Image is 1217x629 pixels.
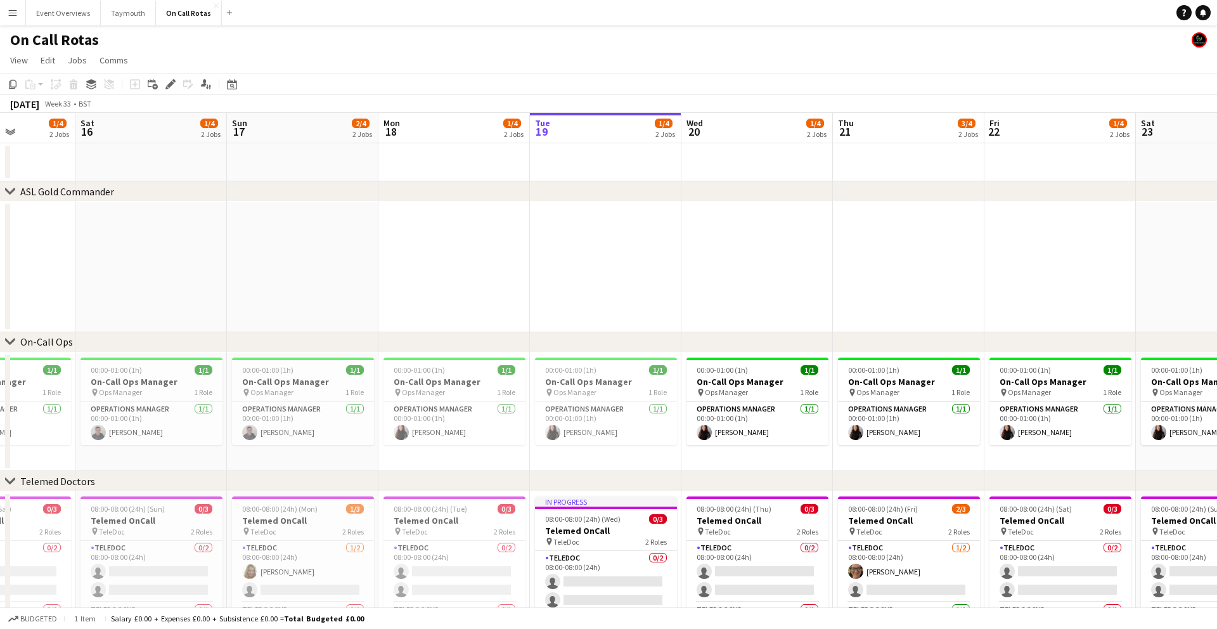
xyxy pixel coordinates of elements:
h3: Telemed OnCall [383,515,525,526]
a: Jobs [63,52,92,68]
span: Sat [1141,117,1155,129]
span: Ops Manager [705,387,748,397]
span: Sat [80,117,94,129]
app-job-card: 00:00-01:00 (1h)1/1On-Call Ops Manager Ops Manager1 RoleOperations Manager1/100:00-01:00 (1h)[PER... [838,358,980,445]
span: Ops Manager [99,387,142,397]
span: 16 [79,124,94,139]
div: 2 Jobs [958,129,978,139]
div: Telemed Doctors [20,475,95,488]
span: Sun [232,117,247,129]
h3: Telemed OnCall [232,515,374,526]
h3: On-Call Ops Manager [535,376,677,387]
span: 1/1 [498,365,515,375]
div: 2 Jobs [807,129,827,139]
span: Ops Manager [1159,387,1202,397]
span: TeleDoc [1159,527,1185,536]
span: 1/4 [806,119,824,128]
h3: On-Call Ops Manager [383,376,525,387]
app-card-role: Operations Manager1/100:00-01:00 (1h)[PERSON_NAME] [989,402,1131,445]
span: View [10,55,28,66]
span: 1 Role [800,387,818,397]
span: 1 item [70,614,100,623]
app-card-role: Operations Manager1/100:00-01:00 (1h)[PERSON_NAME] [232,402,374,445]
button: On Call Rotas [156,1,222,25]
span: 00:00-01:00 (1h) [91,365,142,375]
app-card-role: Operations Manager1/100:00-01:00 (1h)[PERSON_NAME] [535,402,677,445]
span: TeleDoc [856,527,882,536]
span: 00:00-01:00 (1h) [1000,365,1051,375]
span: 08:00-08:00 (24h) (Thu) [697,504,771,514]
div: 2 Jobs [1110,129,1130,139]
span: 08:00-08:00 (24h) (Tue) [394,504,467,514]
span: 1 Role [1103,387,1121,397]
span: 1/4 [503,119,521,128]
app-card-role: TeleDoc0/208:00-08:00 (24h) [383,541,525,602]
span: 0/3 [801,504,818,514]
span: 1/4 [655,119,673,128]
span: 2/3 [952,504,970,514]
span: Mon [383,117,400,129]
span: 1/1 [43,365,61,375]
span: 1/3 [346,504,364,514]
span: 1/1 [1104,365,1121,375]
span: 1/4 [49,119,67,128]
span: 1 Role [497,387,515,397]
app-card-role: Operations Manager1/100:00-01:00 (1h)[PERSON_NAME] [383,402,525,445]
span: 00:00-01:00 (1h) [697,365,748,375]
h1: On Call Rotas [10,30,99,49]
app-job-card: 00:00-01:00 (1h)1/1On-Call Ops Manager Ops Manager1 RoleOperations Manager1/100:00-01:00 (1h)[PER... [989,358,1131,445]
span: Total Budgeted £0.00 [284,614,364,623]
div: Salary £0.00 + Expenses £0.00 + Subsistence £0.00 = [111,614,364,623]
span: Fri [989,117,1000,129]
h3: Telemed OnCall [80,515,222,526]
span: 20 [685,124,703,139]
app-user-avatar: Clinical Team [1192,32,1207,48]
span: 00:00-01:00 (1h) [394,365,445,375]
a: Comms [94,52,133,68]
div: On-Call Ops [20,335,73,348]
h3: On-Call Ops Manager [838,376,980,387]
span: Ops Manager [1008,387,1051,397]
span: 19 [533,124,550,139]
span: TeleDoc [250,527,276,536]
button: Budgeted [6,612,59,626]
span: 08:00-08:00 (24h) (Wed) [545,514,621,524]
span: Jobs [68,55,87,66]
span: 1 Role [42,387,61,397]
app-job-card: 00:00-01:00 (1h)1/1On-Call Ops Manager Ops Manager1 RoleOperations Manager1/100:00-01:00 (1h)[PER... [535,358,677,445]
h3: Telemed OnCall [838,515,980,526]
span: 1 Role [345,387,364,397]
span: 1 Role [951,387,970,397]
span: 1/1 [952,365,970,375]
span: 08:00-08:00 (24h) (Sat) [1000,504,1072,514]
h3: On-Call Ops Manager [232,376,374,387]
app-job-card: 00:00-01:00 (1h)1/1On-Call Ops Manager Ops Manager1 RoleOperations Manager1/100:00-01:00 (1h)[PER... [232,358,374,445]
span: 2 Roles [645,537,667,547]
app-card-role: TeleDoc0/208:00-08:00 (24h) [989,541,1131,602]
span: 0/3 [195,504,212,514]
span: 2 Roles [1100,527,1121,536]
app-job-card: 00:00-01:00 (1h)1/1On-Call Ops Manager Ops Manager1 RoleOperations Manager1/100:00-01:00 (1h)[PER... [383,358,525,445]
app-card-role: TeleDoc0/208:00-08:00 (24h) [80,541,222,602]
span: Tue [535,117,550,129]
span: 21 [836,124,854,139]
span: 00:00-01:00 (1h) [848,365,899,375]
span: TeleDoc [402,527,428,536]
span: 00:00-01:00 (1h) [1151,365,1202,375]
span: Budgeted [20,614,57,623]
h3: Telemed OnCall [535,525,677,536]
span: Wed [686,117,703,129]
span: 00:00-01:00 (1h) [242,365,293,375]
app-card-role: TeleDoc0/208:00-08:00 (24h) [686,541,828,602]
span: TeleDoc [705,527,731,536]
div: 2 Jobs [655,129,675,139]
span: 08:00-08:00 (24h) (Sun) [91,504,165,514]
span: 1 Role [648,387,667,397]
div: ASL Gold Commander [20,185,114,198]
app-card-role: TeleDoc1/208:00-08:00 (24h)[PERSON_NAME] [232,541,374,602]
span: 08:00-08:00 (24h) (Fri) [848,504,918,514]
